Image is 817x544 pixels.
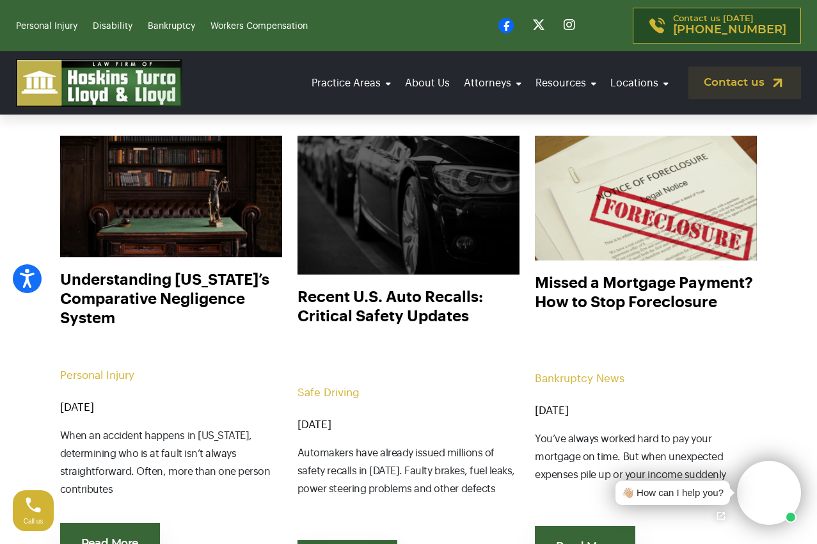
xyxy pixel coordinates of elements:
a: Bankruptcy [148,22,195,31]
a: Resources [532,65,600,101]
a: Attorneys [460,65,525,101]
span: Call us [24,518,44,525]
a: Recent U.S. Auto Recalls: Critical Safety Updates [297,287,520,348]
p: When an accident happens in [US_STATE], determining who is at fault isn’t always straightforward.... [60,427,282,510]
a: About Us [401,65,454,101]
div: [DATE] [297,419,520,431]
a: Bankruptcy News [535,373,624,384]
p: Contact us [DATE] [673,15,786,36]
a: Missed a Mortgage Payment? How to Stop Foreclosure [535,273,757,334]
a: Safe Driving [297,387,360,398]
img: Missed a mortgage payment [535,136,757,260]
a: Contact us [DATE][PHONE_NUMBER] [633,8,801,44]
a: Workers Compensation [210,22,308,31]
div: 👋🏼 How can I help you? [622,486,724,500]
div: [DATE] [535,404,757,417]
a: Understanding [US_STATE]’s Comparative Negligence System [60,270,282,331]
p: Automakers have already issued millions of safety recalls in [DATE]. Faulty brakes, fuel leaks, p... [297,444,520,527]
a: Practice Areas [308,65,395,101]
p: You’ve always worked hard to pay your mortgage on time. But when unexpected expenses pile up or y... [535,430,757,513]
img: logo [16,59,182,107]
a: Disability [93,22,132,31]
a: Open chat [708,502,734,529]
a: Personal Injury [16,22,77,31]
img: Row of production vehicles lined up in an automotive manufacturing facility [286,129,530,282]
a: Contact us [688,67,801,99]
a: Locations [607,65,672,101]
div: [DATE] [60,401,282,414]
span: [PHONE_NUMBER] [673,24,786,36]
a: Personal Injury [60,370,134,381]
